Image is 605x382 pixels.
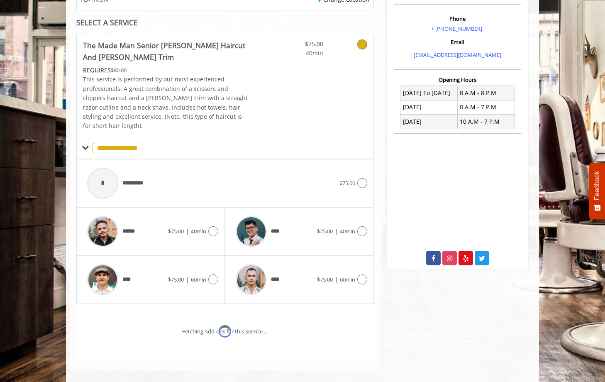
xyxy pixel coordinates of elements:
[182,327,268,336] div: Fetching Add-ons for this Service ...
[340,276,355,283] span: 60min
[274,39,323,49] span: $75.00
[168,276,184,283] span: $75.00
[340,228,355,235] span: 40min
[317,276,333,283] span: $75.00
[593,171,601,200] span: Feedback
[83,66,250,75] div: $80.00
[191,276,206,283] span: 60min
[274,49,323,58] span: 40min
[76,19,374,27] div: SELECT A SERVICE
[339,179,355,187] span: $75.00
[335,228,338,235] span: |
[457,86,515,100] td: 8 A.M - 8 P.M
[396,16,519,22] h3: Phone
[431,25,483,32] a: + [PHONE_NUMBER].
[457,115,515,129] td: 10 A.M - 7 P.M
[317,228,333,235] span: $75.00
[186,228,189,235] span: |
[400,100,458,114] td: [DATE]
[394,77,521,83] h3: Opening Hours
[83,66,111,74] span: This service needs some Advance to be paid before we block your appointment
[457,100,515,114] td: 8 A.M - 7 P.M
[414,51,501,59] a: [EMAIL_ADDRESS][DOMAIN_NAME]
[400,115,458,129] td: [DATE]
[589,163,605,219] button: Feedback - Show survey
[186,276,189,283] span: |
[168,228,184,235] span: $75.00
[191,228,206,235] span: 40min
[400,86,458,100] td: [DATE] To [DATE]
[335,276,338,283] span: |
[396,39,519,45] h3: Email
[83,39,250,63] b: The Made Man Senior [PERSON_NAME] Haircut And [PERSON_NAME] Trim
[83,75,250,130] p: This service is performed by our most experienced professionals. A great combination of a scissor...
